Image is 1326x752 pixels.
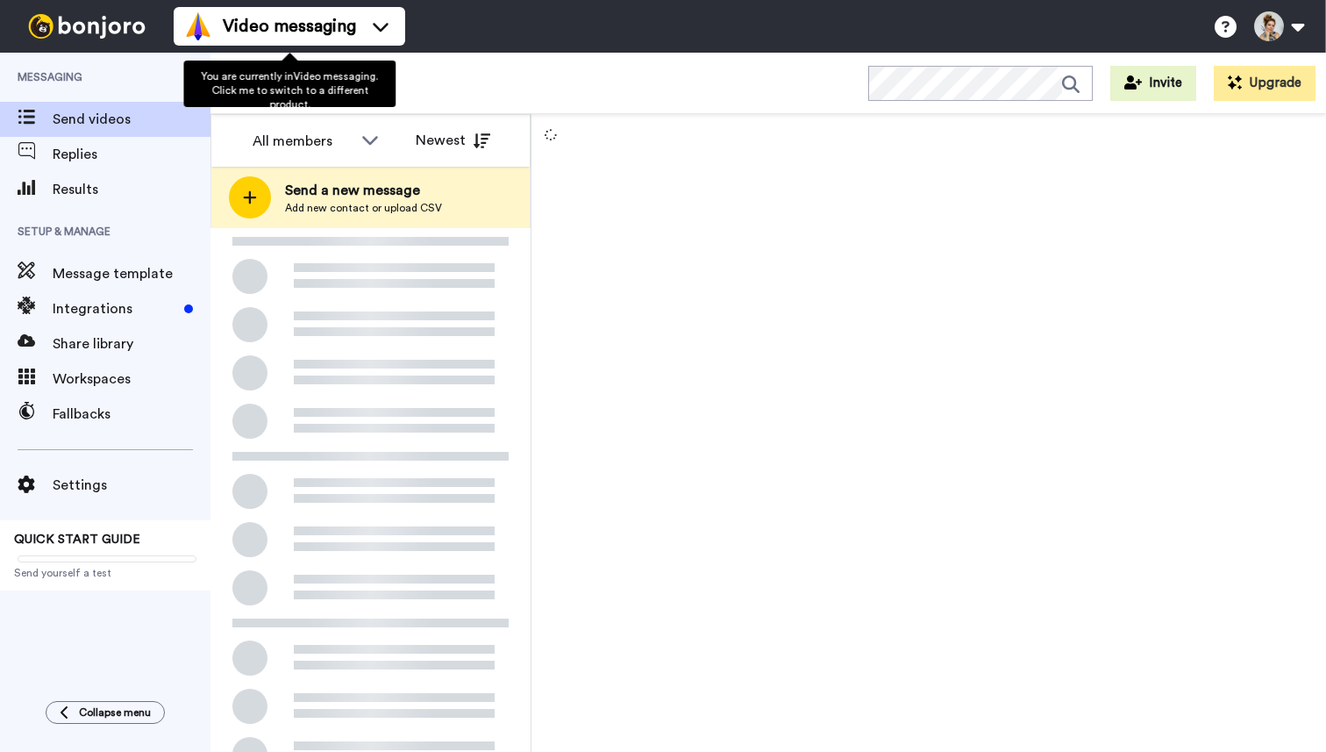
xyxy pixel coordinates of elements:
[53,369,210,390] span: Workspaces
[79,705,151,720] span: Collapse menu
[223,14,356,39] span: Video messaging
[53,298,177,319] span: Integrations
[53,333,210,355] span: Share library
[53,179,210,200] span: Results
[201,71,378,110] span: You are currently in Video messaging . Click me to switch to a different product.
[285,201,442,215] span: Add new contact or upload CSV
[53,144,210,165] span: Replies
[53,475,210,496] span: Settings
[14,534,140,546] span: QUICK START GUIDE
[1214,66,1315,101] button: Upgrade
[184,12,212,40] img: vm-color.svg
[285,180,442,201] span: Send a new message
[53,109,210,130] span: Send videos
[21,14,153,39] img: bj-logo-header-white.svg
[53,263,210,284] span: Message template
[403,123,503,158] button: Newest
[253,131,353,152] div: All members
[14,566,196,580] span: Send yourself a test
[1110,66,1196,101] button: Invite
[53,404,210,425] span: Fallbacks
[46,701,165,724] button: Collapse menu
